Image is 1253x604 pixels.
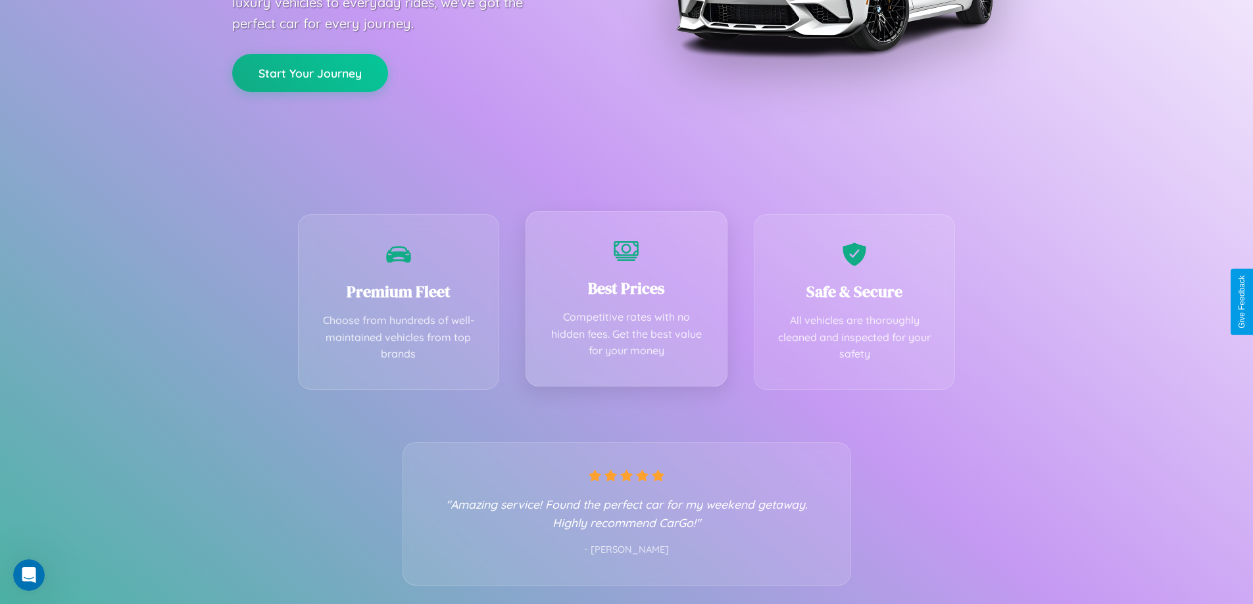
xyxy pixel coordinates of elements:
div: Give Feedback [1237,275,1246,329]
h3: Safe & Secure [774,281,935,302]
p: Choose from hundreds of well-maintained vehicles from top brands [318,312,479,363]
h3: Premium Fleet [318,281,479,302]
p: All vehicles are thoroughly cleaned and inspected for your safety [774,312,935,363]
p: - [PERSON_NAME] [430,542,824,559]
p: "Amazing service! Found the perfect car for my weekend getaway. Highly recommend CarGo!" [430,495,824,532]
h3: Best Prices [546,277,707,299]
p: Competitive rates with no hidden fees. Get the best value for your money [546,309,707,360]
button: Start Your Journey [232,54,388,92]
iframe: Intercom live chat [13,559,45,591]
